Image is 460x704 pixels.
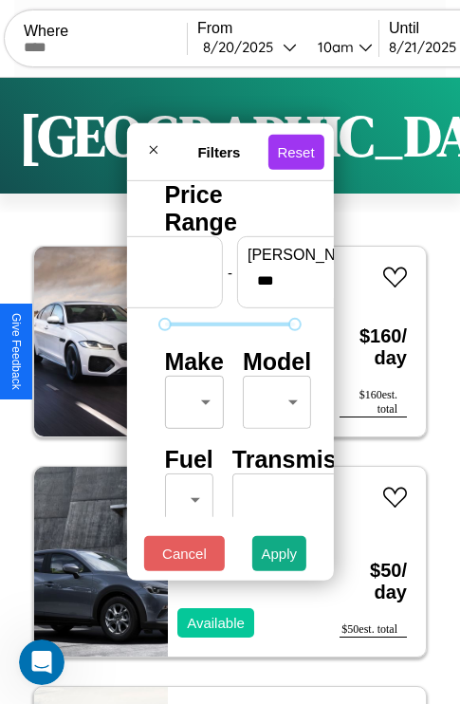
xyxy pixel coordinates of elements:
h4: Fuel [164,446,212,473]
div: $ 50 est. total [340,622,407,638]
h3: $ 160 / day [340,306,407,388]
label: Where [24,23,187,40]
h4: Filters [170,143,267,159]
label: min price [51,247,212,264]
h4: Make [164,348,224,376]
label: [PERSON_NAME] [248,247,409,264]
div: 8 / 20 / 2025 [203,38,283,56]
button: Apply [252,536,307,571]
h3: $ 50 / day [340,541,407,622]
p: Available [187,610,245,636]
div: Give Feedback [9,313,23,390]
div: $ 160 est. total [340,388,407,417]
h4: Transmission [232,446,385,473]
button: Cancel [144,536,225,571]
button: 10am [303,37,378,57]
button: 8/20/2025 [197,37,303,57]
label: From [197,20,378,37]
div: 10am [308,38,359,56]
h4: Price Range [164,181,295,236]
button: Reset [267,134,323,169]
p: - [228,259,232,285]
iframe: Intercom live chat [19,639,64,685]
h4: Model [243,348,311,376]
